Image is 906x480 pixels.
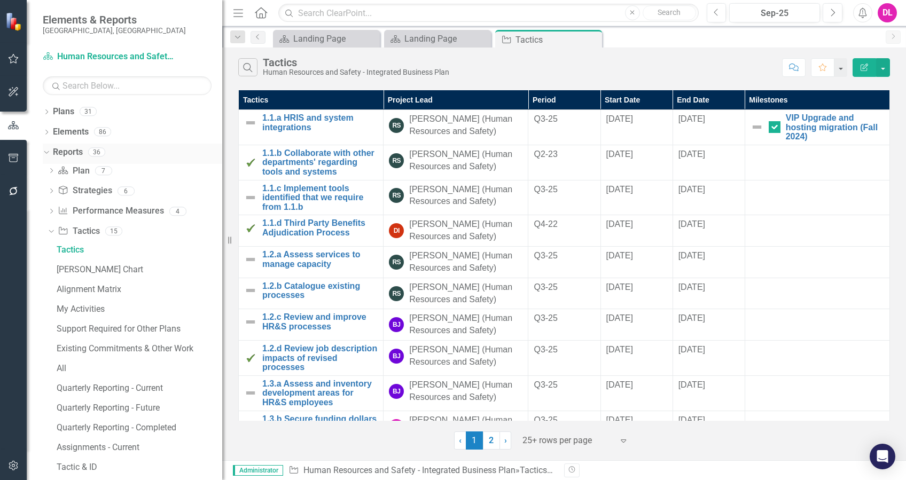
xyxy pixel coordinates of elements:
[658,8,681,17] span: Search
[878,3,897,22] div: DL
[606,185,633,194] span: [DATE]
[43,76,212,95] input: Search Below...
[409,113,522,138] div: [PERSON_NAME] (Human Resources and Safety)
[409,312,522,337] div: [PERSON_NAME] (Human Resources and Safety)
[678,345,705,354] span: [DATE]
[678,415,705,424] span: [DATE]
[600,110,673,145] td: Double-Click to Edit
[43,13,186,26] span: Elements & Reports
[678,313,705,322] span: [DATE]
[43,51,176,63] a: Human Resources and Safety - Integrated Business Plan
[729,3,820,22] button: Sep-25
[262,218,378,237] a: 1.1.d Third Party Benefits Adjudication Process
[389,349,404,364] div: BJ
[534,184,595,196] div: Q3-25
[389,255,404,270] div: RS
[53,146,83,159] a: Reports
[389,118,404,133] div: RS
[678,251,705,260] span: [DATE]
[303,465,516,475] a: Human Resources and Safety - Integrated Business Plan
[54,419,222,436] a: Quarterly Reporting - Completed
[58,205,163,217] a: Performance Measures
[262,414,378,443] a: 1.3.b Secure funding dollars to invest in employee training and development
[54,439,222,456] a: Assignments - Current
[600,309,673,341] td: Double-Click to Edit
[54,459,222,476] a: Tactic & ID
[606,313,633,322] span: [DATE]
[58,165,89,177] a: Plan
[606,114,633,123] span: [DATE]
[57,265,222,274] div: [PERSON_NAME] Chart
[600,180,673,215] td: Double-Click to Edit
[384,411,528,446] td: Double-Click to Edit
[105,227,122,236] div: 15
[57,423,222,432] div: Quarterly Reporting - Completed
[239,145,384,180] td: Double-Click to Edit Right Click for Context Menu
[409,250,522,274] div: [PERSON_NAME] (Human Resources and Safety)
[389,188,404,203] div: RS
[57,443,222,452] div: Assignments - Current
[751,121,763,133] img: Not Defined
[244,253,257,266] img: Not Defined
[673,341,745,376] td: Double-Click to Edit
[389,153,404,168] div: RS
[384,341,528,376] td: Double-Click to Edit
[606,415,633,424] span: [DATE]
[409,414,522,439] div: [PERSON_NAME] (Human Resources and Safety)
[262,281,378,300] a: 1.2.b Catalogue existing processes
[678,219,705,229] span: [DATE]
[745,110,889,145] td: Double-Click to Edit Right Click for Context Menu
[404,32,488,45] div: Landing Page
[53,106,74,118] a: Plans
[606,380,633,389] span: [DATE]
[94,128,111,137] div: 86
[278,4,698,22] input: Search ClearPoint...
[600,247,673,278] td: Double-Click to Edit
[58,225,99,238] a: Tactics
[54,281,222,298] a: Alignment Matrix
[466,431,483,450] span: 1
[239,247,384,278] td: Double-Click to Edit Right Click for Context Menu
[389,419,404,434] div: LH
[54,340,222,357] a: Existing Commitments & Other Work
[483,431,500,450] a: 2
[239,341,384,376] td: Double-Click to Edit Right Click for Context Menu
[384,247,528,278] td: Double-Click to Edit
[409,184,522,208] div: [PERSON_NAME] (Human Resources and Safety)
[262,250,378,269] a: 1.2.a Assess services to manage capacity
[673,375,745,411] td: Double-Click to Edit
[409,218,522,243] div: [PERSON_NAME] (Human Resources and Safety)
[239,375,384,411] td: Double-Click to Edit Right Click for Context Menu
[57,304,222,314] div: My Activities
[870,444,895,469] div: Open Intercom Messenger
[54,320,222,337] a: Support Required for Other Plans
[244,284,257,297] img: Not Defined
[57,285,222,294] div: Alignment Matrix
[262,148,378,177] a: 1.1.b Collaborate with other departments' regarding tools and systems
[384,215,528,247] td: Double-Click to Edit
[54,261,222,278] a: [PERSON_NAME] Chart
[239,110,384,145] td: Double-Click to Edit Right Click for Context Menu
[600,375,673,411] td: Double-Click to Edit
[263,57,449,68] div: Tactics
[244,222,257,234] img: Complete
[262,379,378,407] a: 1.3.a Assess and inventory development areas for HR&S employees
[673,309,745,341] td: Double-Click to Edit
[504,435,507,445] span: ›
[606,345,633,354] span: [DATE]
[606,149,633,159] span: [DATE]
[54,360,222,377] a: All
[95,166,112,175] div: 7
[169,207,186,216] div: 4
[239,278,384,309] td: Double-Click to Edit Right Click for Context Menu
[53,126,89,138] a: Elements
[263,68,449,76] div: Human Resources and Safety - Integrated Business Plan
[239,411,384,446] td: Double-Click to Edit Right Click for Context Menu
[244,351,257,364] img: Complete
[88,147,105,156] div: 36
[57,403,222,413] div: Quarterly Reporting - Future
[233,465,283,476] span: Administrator
[673,215,745,247] td: Double-Click to Edit
[384,145,528,180] td: Double-Click to Edit
[534,414,595,427] div: Q3-25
